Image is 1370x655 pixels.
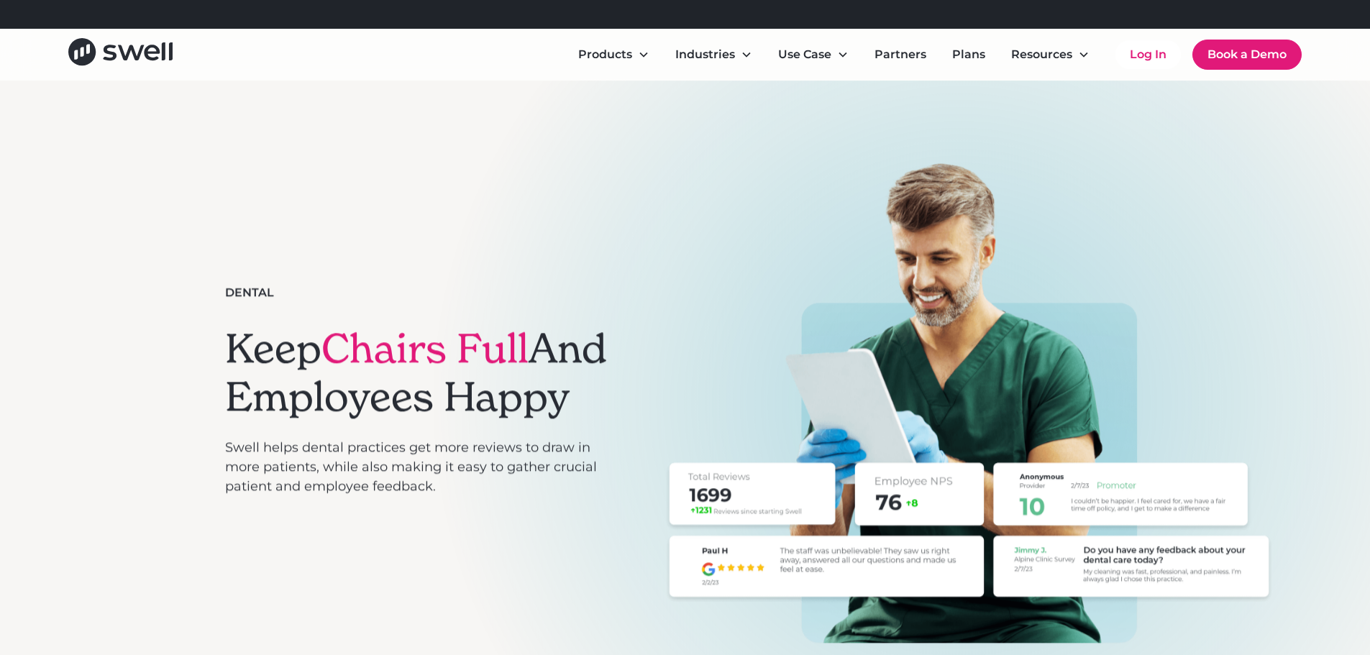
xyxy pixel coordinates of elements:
[675,46,735,63] div: Industries
[1011,46,1072,63] div: Resources
[664,40,764,69] div: Industries
[1000,40,1101,69] div: Resources
[1192,40,1302,70] a: Book a Demo
[662,161,1275,643] img: A smiling dentist in green scrubs, looking at an iPad that shows some of the reviews that have be...
[68,38,173,70] a: home
[941,40,997,69] a: Plans
[863,40,938,69] a: Partners
[578,46,632,63] div: Products
[225,324,612,421] h1: Keep And Employees Happy
[567,40,661,69] div: Products
[321,323,529,374] span: Chairs Full
[778,46,831,63] div: Use Case
[225,284,274,301] div: Dental
[225,439,612,497] p: Swell helps dental practices get more reviews to draw in more patients, while also making it easy...
[767,40,860,69] div: Use Case
[1115,40,1181,69] a: Log In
